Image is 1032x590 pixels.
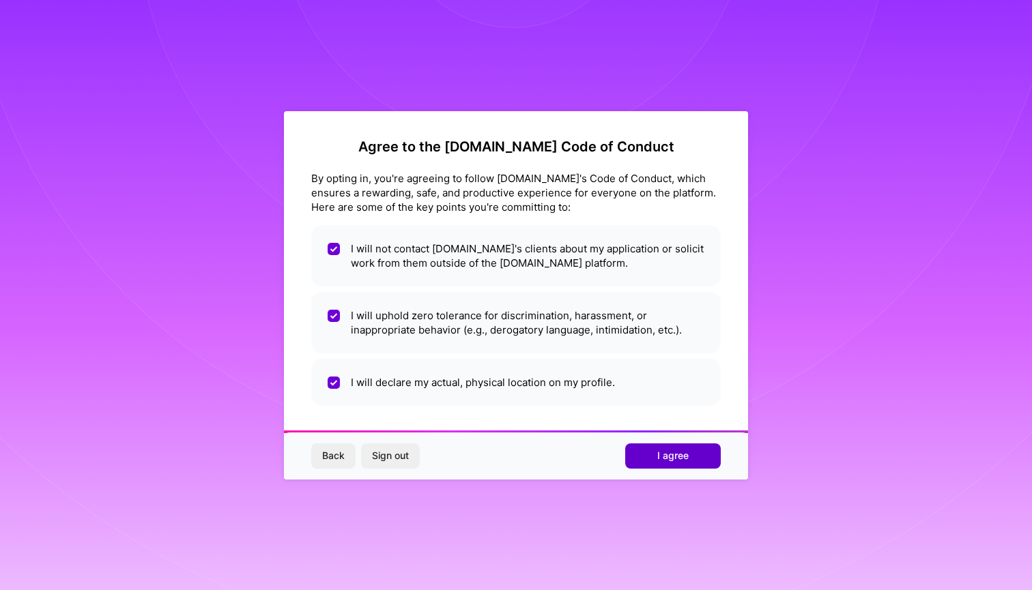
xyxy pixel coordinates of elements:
[311,443,356,468] button: Back
[311,225,721,286] li: I will not contact [DOMAIN_NAME]'s clients about my application or solicit work from them outside...
[372,449,409,462] span: Sign out
[311,359,721,406] li: I will declare my actual, physical location on my profile.
[311,138,721,155] h2: Agree to the [DOMAIN_NAME] Code of Conduct
[625,443,721,468] button: I agree
[311,171,721,214] div: By opting in, you're agreeing to follow [DOMAIN_NAME]'s Code of Conduct, which ensures a rewardin...
[322,449,345,462] span: Back
[657,449,689,462] span: I agree
[311,292,721,353] li: I will uphold zero tolerance for discrimination, harassment, or inappropriate behavior (e.g., der...
[361,443,420,468] button: Sign out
